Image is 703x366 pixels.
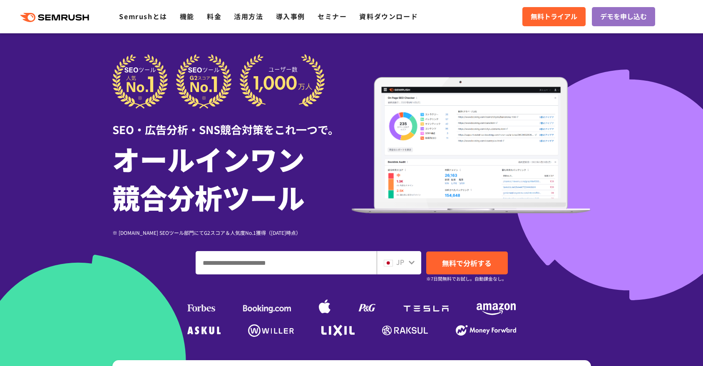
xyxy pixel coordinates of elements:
[442,258,492,268] span: 無料で分析する
[600,11,647,22] span: デモを申し込む
[359,11,418,21] a: 資料ダウンロード
[426,275,507,283] small: ※7日間無料でお試し。自動課金なし。
[112,229,352,237] div: ※ [DOMAIN_NAME] SEOツール部門にてG2スコア＆人気度No.1獲得（[DATE]時点）
[234,11,263,21] a: 活用方法
[180,11,194,21] a: 機能
[318,11,347,21] a: セミナー
[112,109,352,137] div: SEO・広告分析・SNS競合対策をこれ一つで。
[426,251,508,274] a: 無料で分析する
[276,11,305,21] a: 導入事例
[112,139,352,216] h1: オールインワン 競合分析ツール
[207,11,221,21] a: 料金
[396,257,404,267] span: JP
[531,11,577,22] span: 無料トライアル
[196,251,376,274] input: ドメイン、キーワードまたはURLを入力してください
[592,7,655,26] a: デモを申し込む
[522,7,586,26] a: 無料トライアル
[119,11,167,21] a: Semrushとは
